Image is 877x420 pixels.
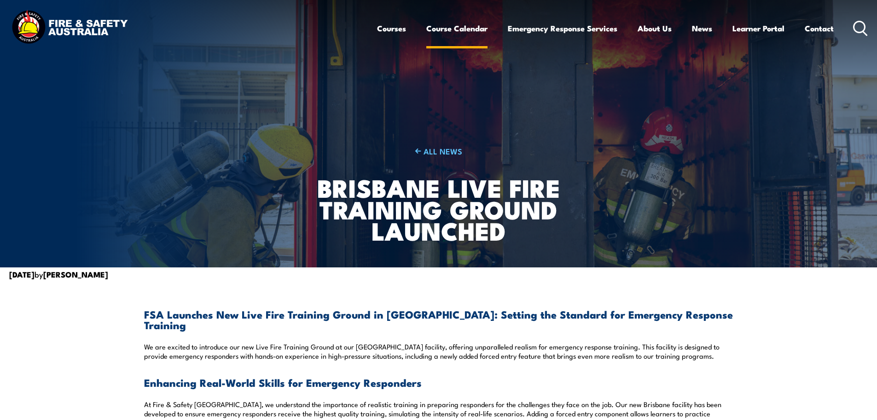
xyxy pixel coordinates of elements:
[257,146,620,156] a: ALL NEWS
[732,16,784,41] a: Learner Portal
[144,306,733,333] strong: FSA Launches New Live Fire Training Ground in [GEOGRAPHIC_DATA]: Setting the Standard for Emergen...
[144,374,422,390] strong: Enhancing Real-World Skills for Emergency Responders
[508,16,617,41] a: Emergency Response Services
[257,177,620,241] h1: Brisbane Live Fire Training Ground Launched
[144,342,733,361] p: We are excited to introduce our new Live Fire Training Ground at our [GEOGRAPHIC_DATA] facility, ...
[692,16,712,41] a: News
[9,268,108,280] span: by
[426,16,488,41] a: Course Calendar
[805,16,834,41] a: Contact
[638,16,672,41] a: About Us
[377,16,406,41] a: Courses
[43,268,108,280] strong: [PERSON_NAME]
[9,268,35,280] strong: [DATE]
